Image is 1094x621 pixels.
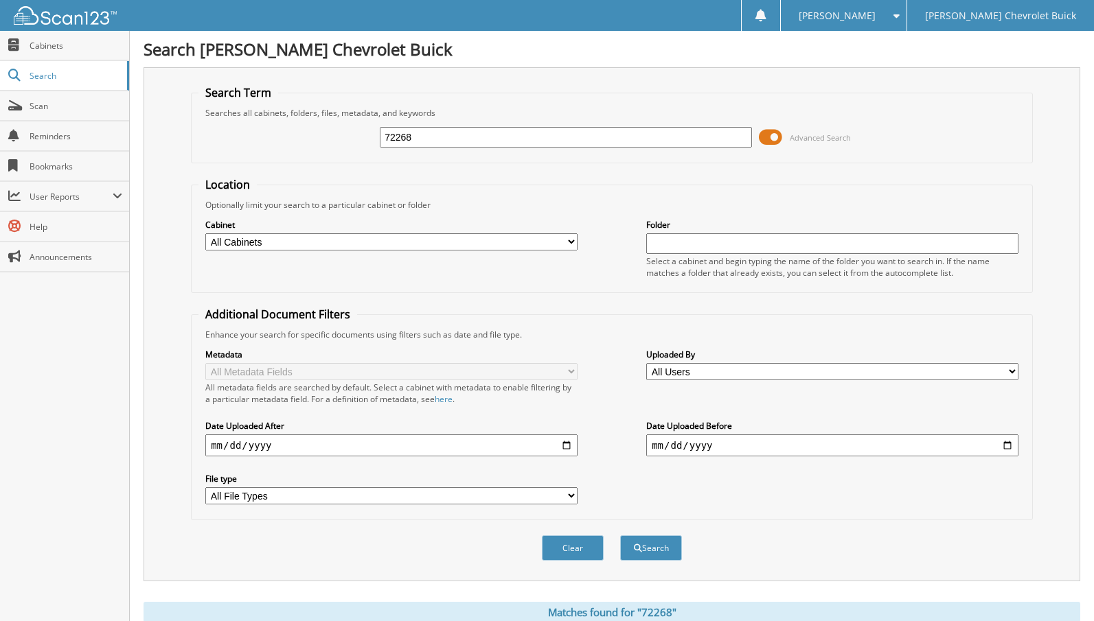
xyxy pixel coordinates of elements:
legend: Search Term [198,85,278,100]
button: Search [620,535,682,561]
span: Reminders [30,130,122,142]
span: Scan [30,100,122,112]
label: Date Uploaded Before [646,420,1018,432]
legend: Additional Document Filters [198,307,357,322]
img: scan123-logo-white.svg [14,6,117,25]
input: start [205,434,578,456]
span: [PERSON_NAME] Chevrolet Buick [925,12,1076,20]
label: Folder [646,219,1018,231]
span: Announcements [30,251,122,263]
label: Uploaded By [646,349,1018,360]
div: Searches all cabinets, folders, files, metadata, and keywords [198,107,1025,119]
span: Help [30,221,122,233]
span: Bookmarks [30,161,122,172]
span: [PERSON_NAME] [799,12,876,20]
label: Metadata [205,349,578,360]
span: User Reports [30,191,113,202]
span: Advanced Search [790,132,851,143]
legend: Location [198,177,257,192]
div: Enhance your search for specific documents using filters such as date and file type. [198,329,1025,340]
div: Optionally limit your search to a particular cabinet or folder [198,199,1025,211]
span: Cabinets [30,40,122,51]
span: Search [30,70,120,82]
label: File type [205,473,578,484]
button: Clear [542,535,604,561]
label: Date Uploaded After [205,420,578,432]
div: Select a cabinet and begin typing the name of the folder you want to search in. If the name match... [646,255,1018,279]
h1: Search [PERSON_NAME] Chevrolet Buick [144,38,1080,60]
input: end [646,434,1018,456]
label: Cabinet [205,219,578,231]
a: here [435,393,453,405]
div: All metadata fields are searched by default. Select a cabinet with metadata to enable filtering b... [205,382,578,405]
